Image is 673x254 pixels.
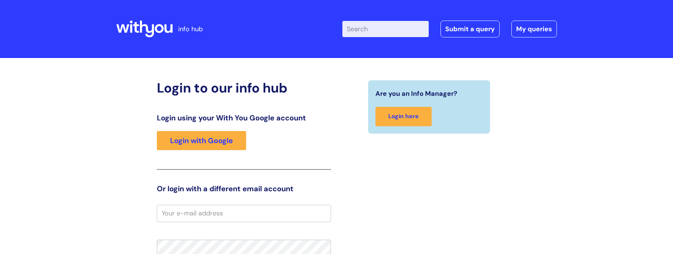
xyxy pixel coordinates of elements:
a: My queries [511,21,557,37]
h2: Login to our info hub [157,80,331,96]
a: Login with Google [157,131,246,150]
span: Are you an Info Manager? [375,88,457,99]
h3: Login using your With You Google account [157,113,331,122]
input: Your e-mail address [157,205,331,222]
p: info hub [178,23,203,35]
a: Submit a query [440,21,500,37]
h3: Or login with a different email account [157,184,331,193]
input: Search [342,21,429,37]
a: Login here [375,107,432,126]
